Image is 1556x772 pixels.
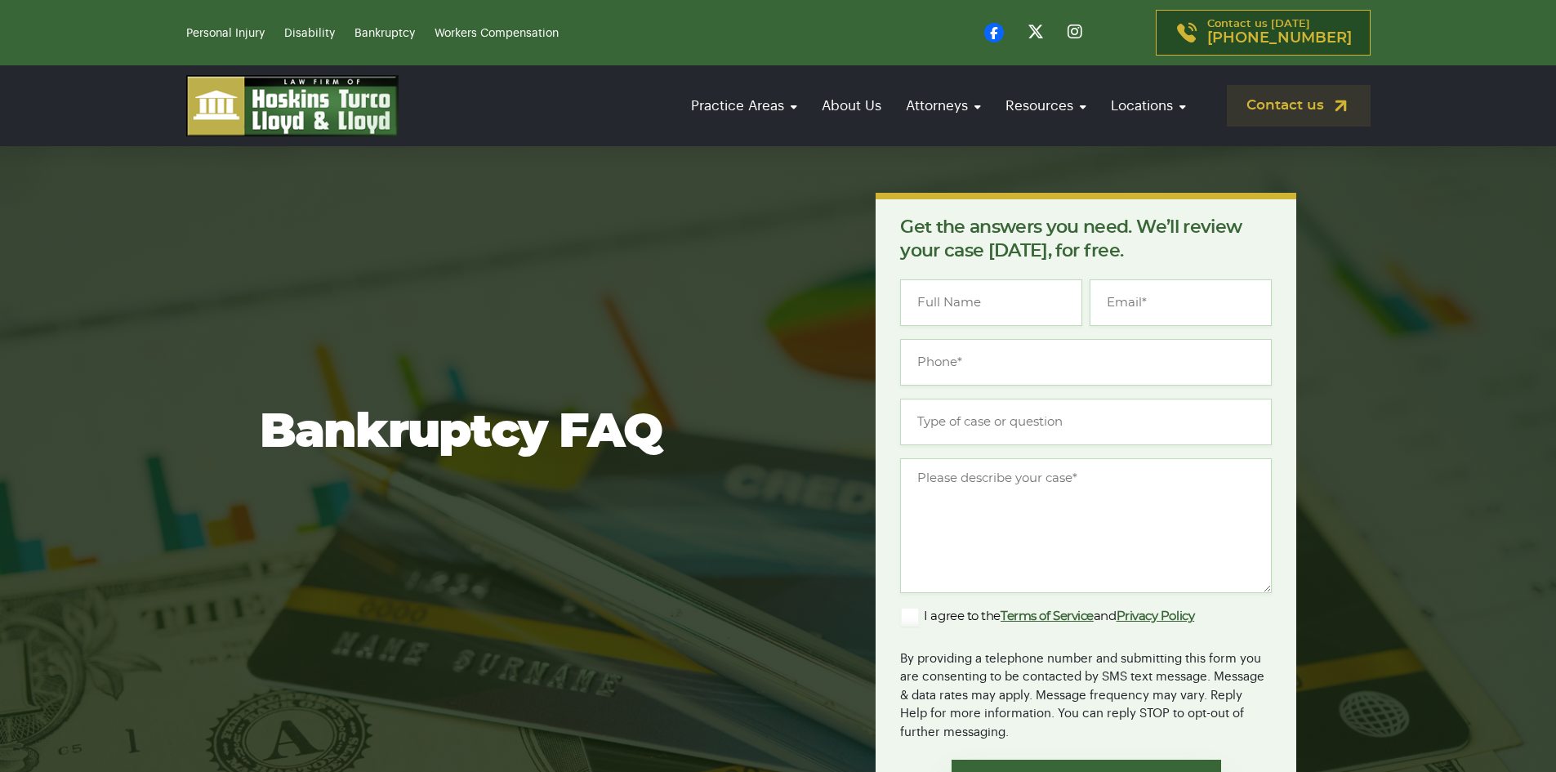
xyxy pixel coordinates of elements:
[186,75,399,136] img: logo
[354,28,415,39] a: Bankruptcy
[1103,83,1194,129] a: Locations
[900,279,1082,326] input: Full Name
[900,339,1272,386] input: Phone*
[1156,10,1371,56] a: Contact us [DATE][PHONE_NUMBER]
[900,607,1194,627] label: I agree to the and
[814,83,889,129] a: About Us
[186,28,265,39] a: Personal Injury
[683,83,805,129] a: Practice Areas
[1117,610,1195,623] a: Privacy Policy
[1227,85,1371,127] a: Contact us
[997,83,1095,129] a: Resources
[1001,610,1094,623] a: Terms of Service
[900,640,1272,743] div: By providing a telephone number and submitting this form you are consenting to be contacted by SM...
[1207,19,1352,47] p: Contact us [DATE]
[900,216,1272,263] p: Get the answers you need. We’ll review your case [DATE], for free.
[898,83,989,129] a: Attorneys
[900,399,1272,445] input: Type of case or question
[435,28,559,39] a: Workers Compensation
[1090,279,1272,326] input: Email*
[260,404,824,462] h1: Bankruptcy FAQ
[284,28,335,39] a: Disability
[1207,30,1352,47] span: [PHONE_NUMBER]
